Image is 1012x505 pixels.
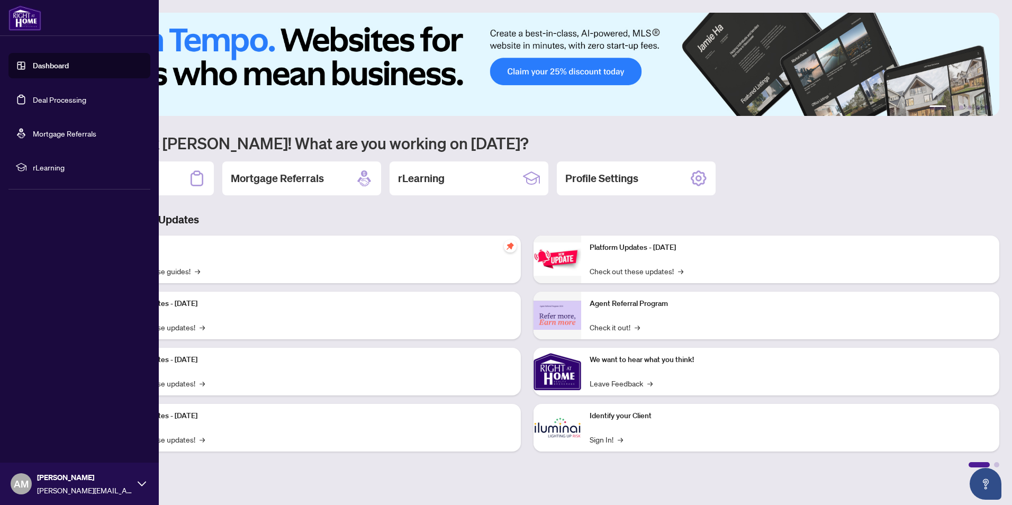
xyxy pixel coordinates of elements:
[33,161,143,173] span: rLearning
[55,13,999,116] img: Slide 0
[534,242,581,276] img: Platform Updates - June 23, 2025
[33,95,86,104] a: Deal Processing
[200,377,205,389] span: →
[55,212,999,227] h3: Brokerage & Industry Updates
[195,265,200,277] span: →
[111,354,512,366] p: Platform Updates - [DATE]
[14,476,29,491] span: AM
[976,105,980,110] button: 5
[970,468,1001,500] button: Open asap
[618,434,623,445] span: →
[111,410,512,422] p: Platform Updates - [DATE]
[565,171,638,186] h2: Profile Settings
[951,105,955,110] button: 2
[398,171,445,186] h2: rLearning
[678,265,683,277] span: →
[111,298,512,310] p: Platform Updates - [DATE]
[590,265,683,277] a: Check out these updates!→
[647,377,653,389] span: →
[200,434,205,445] span: →
[929,105,946,110] button: 1
[55,133,999,153] h1: Welcome back [PERSON_NAME]! What are you working on [DATE]?
[534,301,581,330] img: Agent Referral Program
[200,321,205,333] span: →
[590,298,991,310] p: Agent Referral Program
[231,171,324,186] h2: Mortgage Referrals
[37,472,132,483] span: [PERSON_NAME]
[984,105,989,110] button: 6
[959,105,963,110] button: 3
[37,484,132,496] span: [PERSON_NAME][EMAIL_ADDRESS][DOMAIN_NAME]
[590,354,991,366] p: We want to hear what you think!
[534,404,581,452] img: Identify your Client
[590,321,640,333] a: Check it out!→
[33,61,69,70] a: Dashboard
[504,240,517,252] span: pushpin
[590,410,991,422] p: Identify your Client
[590,377,653,389] a: Leave Feedback→
[33,129,96,138] a: Mortgage Referrals
[590,434,623,445] a: Sign In!→
[8,5,41,31] img: logo
[111,242,512,254] p: Self-Help
[635,321,640,333] span: →
[534,348,581,395] img: We want to hear what you think!
[968,105,972,110] button: 4
[590,242,991,254] p: Platform Updates - [DATE]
